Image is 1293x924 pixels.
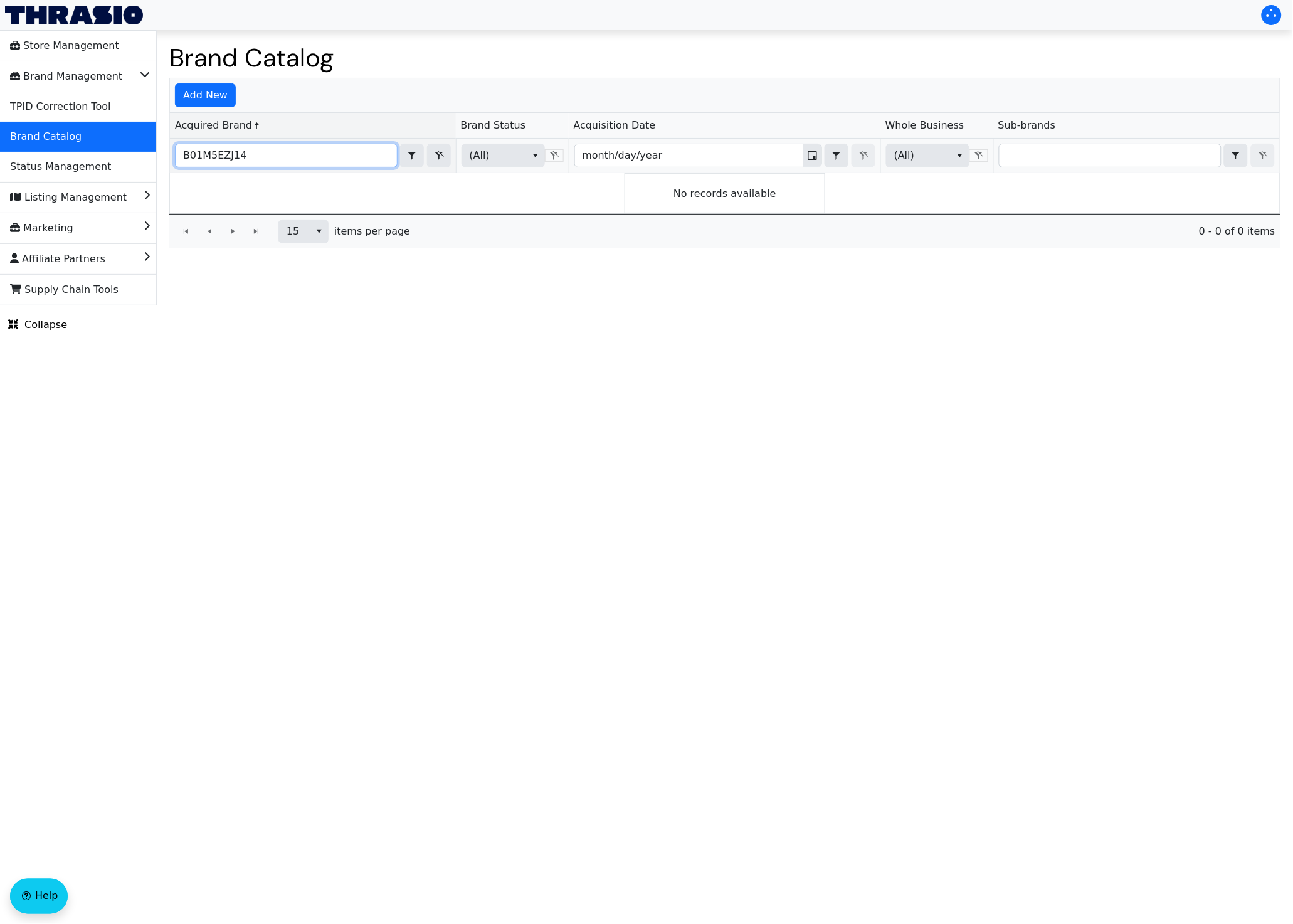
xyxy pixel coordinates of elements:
div: No records available [625,173,825,213]
input: Filter [176,144,397,167]
input: Filter [575,144,803,167]
span: Acquired Brand [175,118,252,133]
span: Choose Operator [825,144,848,167]
div: Page 1 of 0 [169,214,1280,248]
th: Filter [170,139,456,173]
span: Choose Operator [1224,144,1248,167]
span: items per page [334,224,410,239]
span: Brand Management [10,66,122,87]
span: Store Management [10,36,119,56]
button: select [825,144,848,167]
button: select [1225,144,1247,167]
span: Listing Management [10,188,127,208]
span: Affiliate Partners [10,249,105,269]
span: 15 [287,224,302,239]
span: Brand Catalog [10,127,82,147]
span: Page size [278,220,329,243]
span: Sub-brands [998,118,1055,133]
span: Add New [183,88,228,103]
span: Brand Status [461,118,526,133]
button: Toggle calendar [803,144,821,167]
input: Filter [1000,144,1221,167]
span: (All) [470,148,516,163]
button: Add New [175,83,236,107]
span: Status Management [10,157,111,177]
th: Filter [569,139,880,173]
span: Help [35,889,58,904]
th: Filter [993,139,1280,173]
h1: Brand Catalog [169,43,1280,73]
span: Acquisition Date [574,118,656,133]
button: Help floatingactionbutton [10,879,68,914]
span: Supply Chain Tools [10,280,119,300]
button: select [526,144,544,167]
span: (All) [894,148,941,163]
span: Marketing [10,218,73,238]
span: 0 - 0 of 0 items [420,224,1275,239]
span: Whole Business [885,118,964,133]
th: Filter [456,139,569,173]
th: Filter [880,139,993,173]
button: select [310,220,328,243]
button: select [951,144,969,167]
img: Thrasio Logo [5,6,143,24]
span: Choose Operator [400,144,424,167]
button: Clear [427,144,451,167]
button: select [401,144,423,167]
span: Collapse [8,317,67,332]
span: TPID Correction Tool [10,97,110,117]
